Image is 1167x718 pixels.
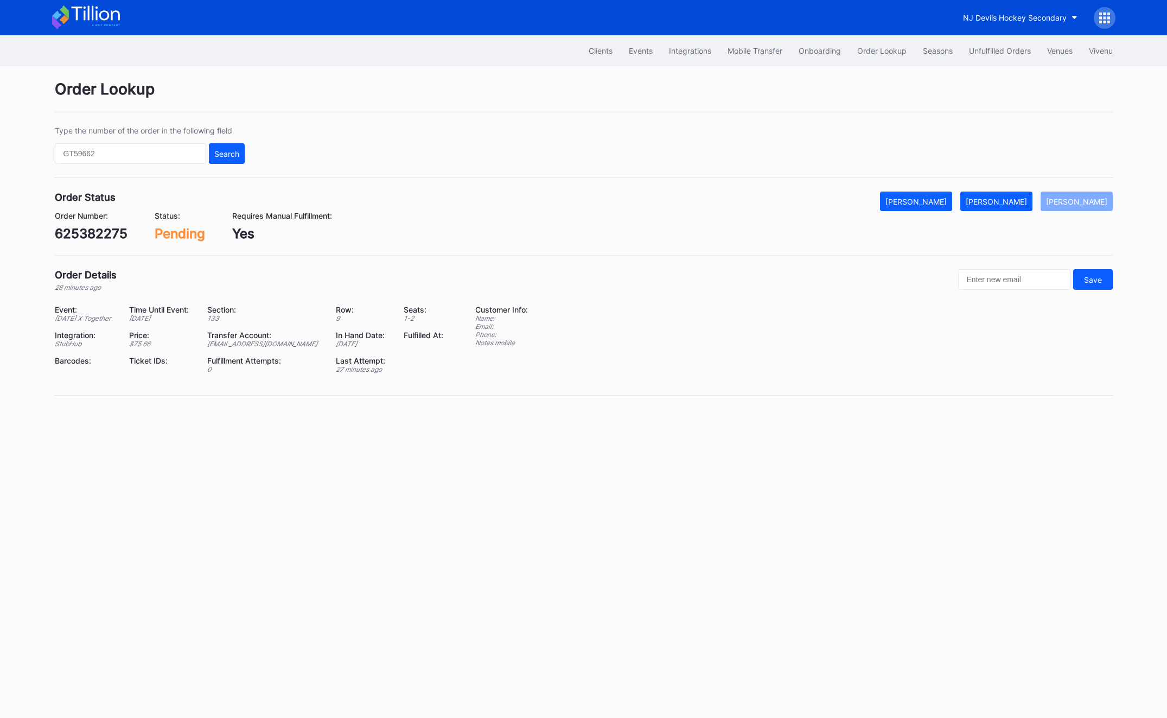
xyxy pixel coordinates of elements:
[1089,46,1113,55] div: Vivenu
[621,41,661,61] button: Events
[336,314,390,322] div: 9
[129,331,194,340] div: Price:
[1081,41,1121,61] button: Vivenu
[55,192,116,203] div: Order Status
[336,356,390,365] div: Last Attempt:
[799,46,841,55] div: Onboarding
[207,331,322,340] div: Transfer Account:
[849,41,915,61] button: Order Lookup
[336,331,390,340] div: In Hand Date:
[1073,269,1113,290] button: Save
[728,46,782,55] div: Mobile Transfer
[207,314,322,322] div: 133
[923,46,953,55] div: Seasons
[857,46,907,55] div: Order Lookup
[969,46,1031,55] div: Unfulfilled Orders
[475,305,528,314] div: Customer Info:
[55,331,116,340] div: Integration:
[961,41,1039,61] button: Unfulfilled Orders
[589,46,613,55] div: Clients
[963,13,1067,22] div: NJ Devils Hockey Secondary
[475,339,528,347] div: Notes: mobile
[404,305,448,314] div: Seats:
[55,283,117,291] div: 28 minutes ago
[207,356,322,365] div: Fulfillment Attempts:
[336,305,390,314] div: Row:
[966,197,1027,206] div: [PERSON_NAME]
[1084,275,1102,284] div: Save
[55,269,117,281] div: Order Details
[55,356,116,365] div: Barcodes:
[55,340,116,348] div: StubHub
[207,305,322,314] div: Section:
[55,226,127,242] div: 625382275
[336,365,390,373] div: 27 minutes ago
[129,305,194,314] div: Time Until Event:
[207,340,322,348] div: [EMAIL_ADDRESS][DOMAIN_NAME]
[885,197,947,206] div: [PERSON_NAME]
[129,314,194,322] div: [DATE]
[880,192,952,211] button: [PERSON_NAME]
[155,211,205,220] div: Status:
[960,192,1032,211] button: [PERSON_NAME]
[629,46,653,55] div: Events
[955,8,1086,28] button: NJ Devils Hockey Secondary
[55,126,245,135] div: Type the number of the order in the following field
[1039,41,1081,61] button: Venues
[475,331,528,339] div: Phone:
[214,149,239,158] div: Search
[1046,197,1107,206] div: [PERSON_NAME]
[669,46,711,55] div: Integrations
[207,365,322,373] div: 0
[581,41,621,61] button: Clients
[155,226,205,242] div: Pending
[232,211,332,220] div: Requires Manual Fulfillment:
[404,314,448,322] div: 1 - 2
[475,322,528,331] div: Email:
[661,41,719,61] button: Integrations
[790,41,849,61] button: Onboarding
[915,41,961,61] button: Seasons
[475,314,528,322] div: Name:
[404,331,448,340] div: Fulfilled At:
[55,211,127,220] div: Order Number:
[209,143,245,164] button: Search
[55,143,206,164] input: GT59662
[55,314,116,322] div: [DATE] X Together
[232,226,332,242] div: Yes
[129,340,194,348] div: $ 75.66
[1047,46,1073,55] div: Venues
[958,269,1070,290] input: Enter new email
[336,340,390,348] div: [DATE]
[55,305,116,314] div: Event:
[719,41,790,61] button: Mobile Transfer
[1041,192,1113,211] button: [PERSON_NAME]
[55,80,1113,112] div: Order Lookup
[129,356,194,365] div: Ticket IDs:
